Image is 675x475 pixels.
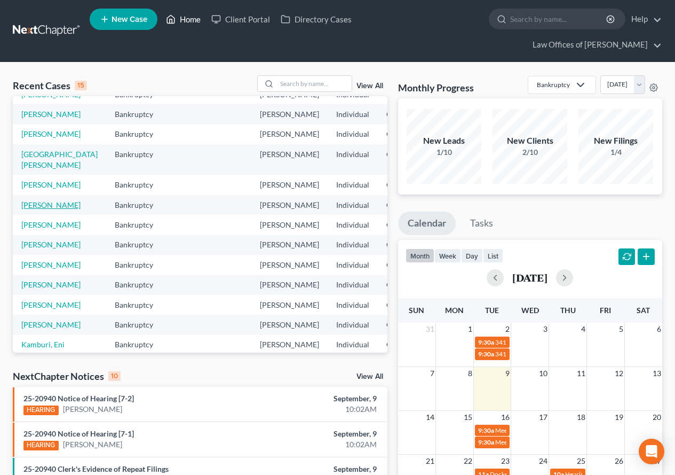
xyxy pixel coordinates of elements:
td: Bankruptcy [106,255,173,275]
td: [PERSON_NAME] [251,104,328,124]
td: Individual [328,215,378,235]
td: Individual [328,315,378,334]
td: CTB [378,275,430,295]
a: [PERSON_NAME] [21,280,81,289]
span: 20 [652,411,662,424]
span: Meeting of Creditors for [PERSON_NAME] [495,426,614,434]
div: Open Intercom Messenger [639,439,664,464]
a: Help [626,10,662,29]
span: Sun [409,306,424,315]
div: Bankruptcy [537,80,570,89]
a: Kamburi, Eni [21,340,65,349]
a: Directory Cases [275,10,357,29]
span: 26 [614,455,624,468]
span: 16 [500,411,511,424]
td: CTB [378,315,430,334]
span: 341(a) meeting for [PERSON_NAME] [495,338,598,346]
span: 9:30a [478,426,494,434]
td: CTB [378,195,430,215]
td: CTB [378,215,430,235]
a: Home [161,10,206,29]
td: Bankruptcy [106,124,173,144]
a: [PERSON_NAME] [21,90,81,99]
a: [PERSON_NAME] [63,404,122,415]
div: 10:02AM [266,439,376,450]
div: 1/10 [407,147,481,158]
td: Bankruptcy [106,175,173,194]
div: NextChapter Notices [13,370,121,383]
td: Individual [328,195,378,215]
span: Meeting of Creditors for [PERSON_NAME] [495,438,614,446]
div: 10:02AM [266,404,376,415]
a: [PERSON_NAME] [21,320,81,329]
span: 15 [463,411,473,424]
td: CTB [378,104,430,124]
a: [PERSON_NAME] [21,260,81,269]
a: Law Offices of [PERSON_NAME] [527,35,662,54]
span: 21 [425,455,435,468]
span: Tue [485,306,499,315]
span: 9:30a [478,350,494,358]
div: 2/10 [493,147,567,158]
span: 23 [500,455,511,468]
td: Bankruptcy [106,275,173,295]
span: 7 [429,367,435,380]
button: day [461,248,483,263]
a: [PERSON_NAME] [21,200,81,209]
td: Individual [328,175,378,194]
span: Wed [521,306,539,315]
button: month [406,248,434,263]
td: CTB [378,144,430,175]
span: 9:30a [478,438,494,446]
a: Tasks [460,212,503,235]
span: 24 [538,455,549,468]
a: Calendar [398,212,456,235]
a: [PERSON_NAME] [21,220,81,229]
span: 10 [538,367,549,380]
td: Bankruptcy [106,235,173,255]
span: 17 [538,411,549,424]
td: [PERSON_NAME] [251,144,328,175]
span: 13 [652,367,662,380]
div: HEARING [23,406,59,415]
div: 1/4 [578,147,653,158]
span: 8 [467,367,473,380]
td: [PERSON_NAME] [251,335,328,355]
h2: [DATE] [512,272,547,283]
td: Individual [328,124,378,144]
td: [PERSON_NAME] [251,175,328,194]
button: week [434,248,461,263]
span: 2 [504,323,511,336]
td: Bankruptcy [106,104,173,124]
a: 25-20940 Notice of Hearing [7-2] [23,394,134,403]
span: 341(a) meeting for [PERSON_NAME] [495,350,598,358]
td: Individual [328,275,378,295]
span: 14 [425,411,435,424]
td: Individual [328,255,378,275]
td: Individual [328,295,378,315]
td: CTB [378,295,430,315]
span: 11 [576,367,586,380]
td: Bankruptcy [106,315,173,334]
td: CTB [378,255,430,275]
div: New Leads [407,135,481,147]
td: Bankruptcy [106,144,173,175]
span: 31 [425,323,435,336]
span: Sat [637,306,650,315]
div: New Filings [578,135,653,147]
span: 25 [576,455,586,468]
a: Client Portal [206,10,275,29]
td: [PERSON_NAME] [251,275,328,295]
input: Search by name... [510,9,608,29]
td: Bankruptcy [106,215,173,235]
div: New Clients [493,135,567,147]
span: Fri [600,306,611,315]
span: New Case [112,15,147,24]
td: Individual [328,235,378,255]
td: [PERSON_NAME] [251,215,328,235]
div: September, 9 [266,429,376,439]
h3: Monthly Progress [398,81,474,94]
span: 4 [580,323,586,336]
span: 18 [576,411,586,424]
div: September, 9 [266,393,376,404]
